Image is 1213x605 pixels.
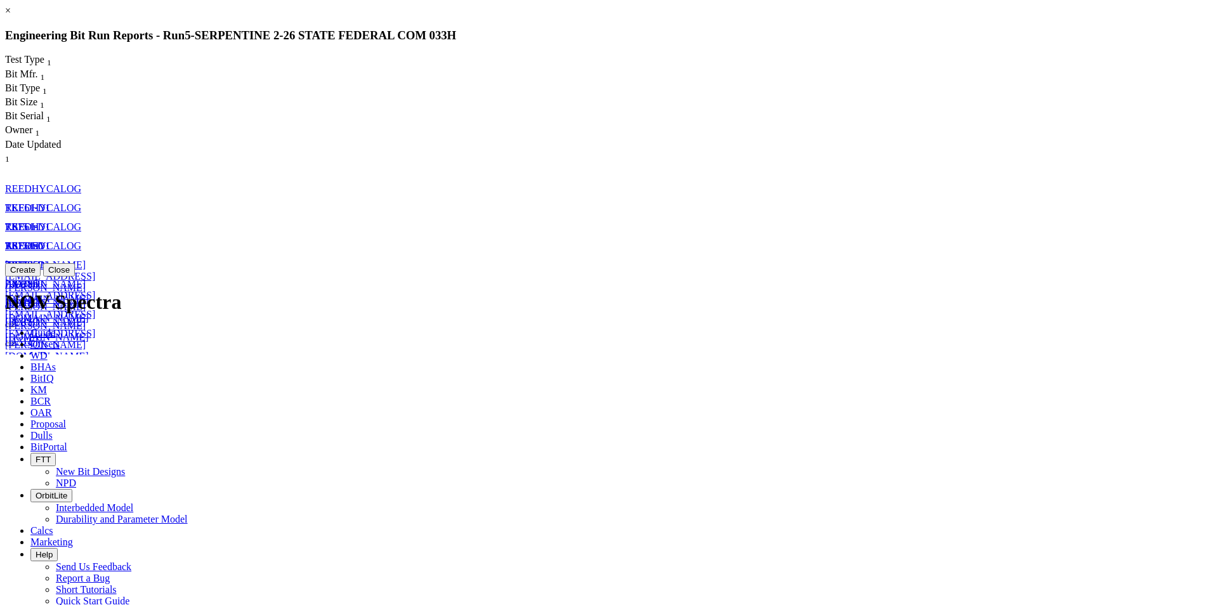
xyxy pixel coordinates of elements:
span: 5 [185,29,190,42]
a: REEDHYCALOG [5,240,81,251]
span: BitPortal [30,441,67,452]
button: Create [5,263,41,276]
h1: NOV Spectra [5,290,1208,314]
a: 7.875 in [5,278,38,289]
div: Bit Serial Sort None [5,110,75,124]
h3: Engineering Bit Run Reports - Run - [5,29,1208,42]
div: Bit Size Sort None [5,96,69,110]
span: Sort None [47,54,51,65]
div: Date Updated Sort None [5,139,68,164]
sub: 1 [43,86,47,96]
a: REEDHYCALOG [5,183,81,194]
a: [DATE] [5,335,38,346]
span: Sort None [40,96,44,107]
span: Sort None [43,82,47,93]
button: Close [43,263,75,276]
span: Bit Type [5,82,40,93]
sub: 1 [41,72,45,82]
span: BHAs [30,361,56,372]
span: Guide [30,327,55,338]
a: [PERSON_NAME][EMAIL_ADDRESS][PERSON_NAME][DOMAIN_NAME] [5,278,95,323]
span: BitIQ [30,373,53,384]
sub: 1 [46,114,51,124]
span: Offsets [30,339,60,349]
span: Marketing [30,537,73,547]
span: Dulls [30,430,53,441]
sub: 1 [36,129,40,138]
div: Owner Sort None [5,124,68,138]
span: in [30,278,38,289]
div: Sort None [5,82,69,96]
a: Send Us Feedback [56,561,131,572]
span: Bit Mfr. [5,68,38,79]
span: BCR [30,396,51,407]
div: Sort None [5,96,69,110]
span: Calcs [30,525,53,536]
span: Sort None [41,68,45,79]
a: Durability and Parameter Model [56,514,188,524]
span: Bit Size [5,96,37,107]
span: Owner [5,124,33,135]
span: WD [30,350,48,361]
span: Date Updated [5,139,61,150]
sub: 1 [40,100,44,110]
a: [PERSON_NAME][EMAIL_ADDRESS][PERSON_NAME][DOMAIN_NAME] [5,259,95,304]
div: Sort None [5,124,68,138]
div: Test Type Sort None [5,54,75,68]
sub: 1 [47,58,51,68]
a: TKF61-D1 [5,259,50,270]
a: New Bit Designs [56,466,125,477]
a: REEDHYCALOG [5,202,81,213]
span: Sort None [5,150,10,161]
span: 7.875 [5,278,28,289]
span: Test Type [5,54,44,65]
span: SERPENTINE 2-26 STATE FEDERAL COM 033H [195,29,456,42]
a: Report a Bug [56,573,110,583]
sub: 1 [5,154,10,164]
div: Bit Mfr. Sort None [5,68,69,82]
a: REEDHYCALOG [5,221,81,232]
span: OAR [30,407,52,418]
div: Sort None [5,54,75,68]
span: KM [30,384,47,395]
span: OrbitLite [36,491,67,500]
span: Bit Serial [5,110,44,121]
span: Sort None [46,110,51,121]
span: FTT [36,455,51,464]
div: Sort None [5,68,69,82]
div: Bit Type Sort None [5,82,69,96]
a: [PERSON_NAME][EMAIL_ADDRESS][PERSON_NAME][DOMAIN_NAME] [5,316,95,361]
a: NPD [56,478,76,488]
span: Sort None [36,124,40,135]
span: Help [36,550,53,559]
div: Sort None [5,110,75,124]
a: × [5,5,11,16]
a: Short Tutorials [56,584,117,595]
a: Interbedded Model [56,502,133,513]
div: Sort None [5,139,68,164]
span: Proposal [30,419,66,429]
